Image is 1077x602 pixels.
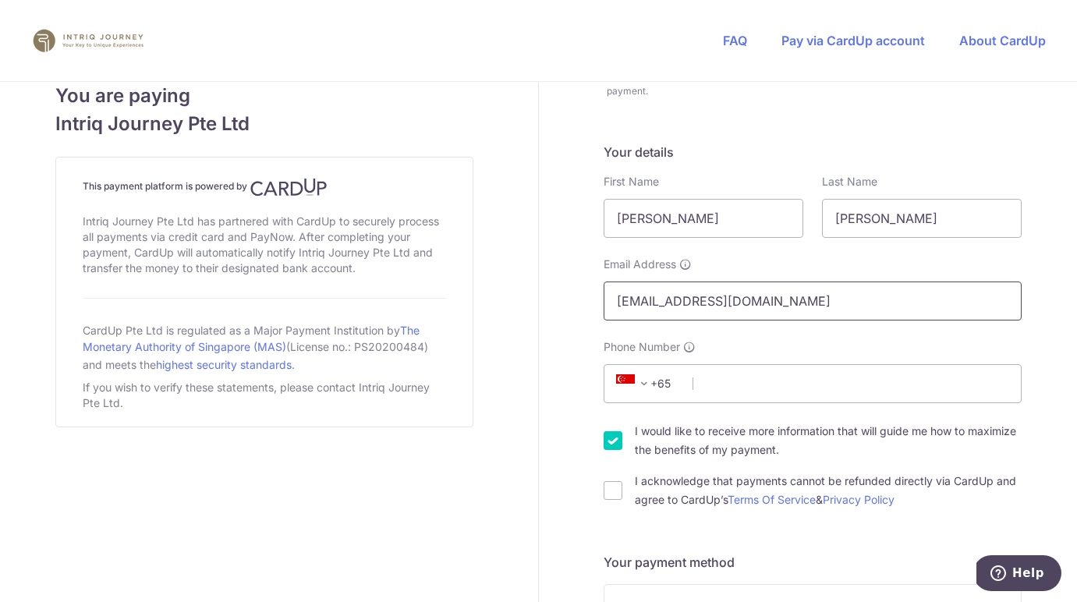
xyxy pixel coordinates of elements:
[723,33,747,48] a: FAQ
[823,493,895,506] a: Privacy Policy
[635,422,1022,459] label: I would like to receive more information that will guide me how to maximize the benefits of my pa...
[156,358,292,371] a: highest security standards
[83,377,446,414] div: If you wish to verify these statements, please contact Intriq Journey Pte Ltd.
[604,174,659,189] label: First Name
[616,374,654,393] span: +65
[55,110,473,138] span: Intriq Journey Pte Ltd
[83,211,446,279] div: Intriq Journey Pte Ltd has partnered with CardUp to securely process all payments via credit card...
[250,178,327,197] img: CardUp
[781,33,925,48] a: Pay via CardUp account
[604,143,1022,161] h5: Your details
[55,82,473,110] span: You are paying
[604,257,676,272] span: Email Address
[611,374,682,393] span: +65
[607,68,1022,99] div: Enter the invoice number or reference provided by your recipient to help them identify this payment.
[83,178,446,197] h4: This payment platform is powered by
[604,282,1022,320] input: Email address
[822,174,877,189] label: Last Name
[976,555,1061,594] iframe: Opens a widget where you can find more information
[604,339,680,355] span: Phone Number
[728,493,816,506] a: Terms Of Service
[822,199,1022,238] input: Last name
[83,317,446,377] div: CardUp Pte Ltd is regulated as a Major Payment Institution by (License no.: PS20200484) and meets...
[959,33,1046,48] a: About CardUp
[604,553,1022,572] h5: Your payment method
[604,199,803,238] input: First name
[635,472,1022,509] label: I acknowledge that payments cannot be refunded directly via CardUp and agree to CardUp’s &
